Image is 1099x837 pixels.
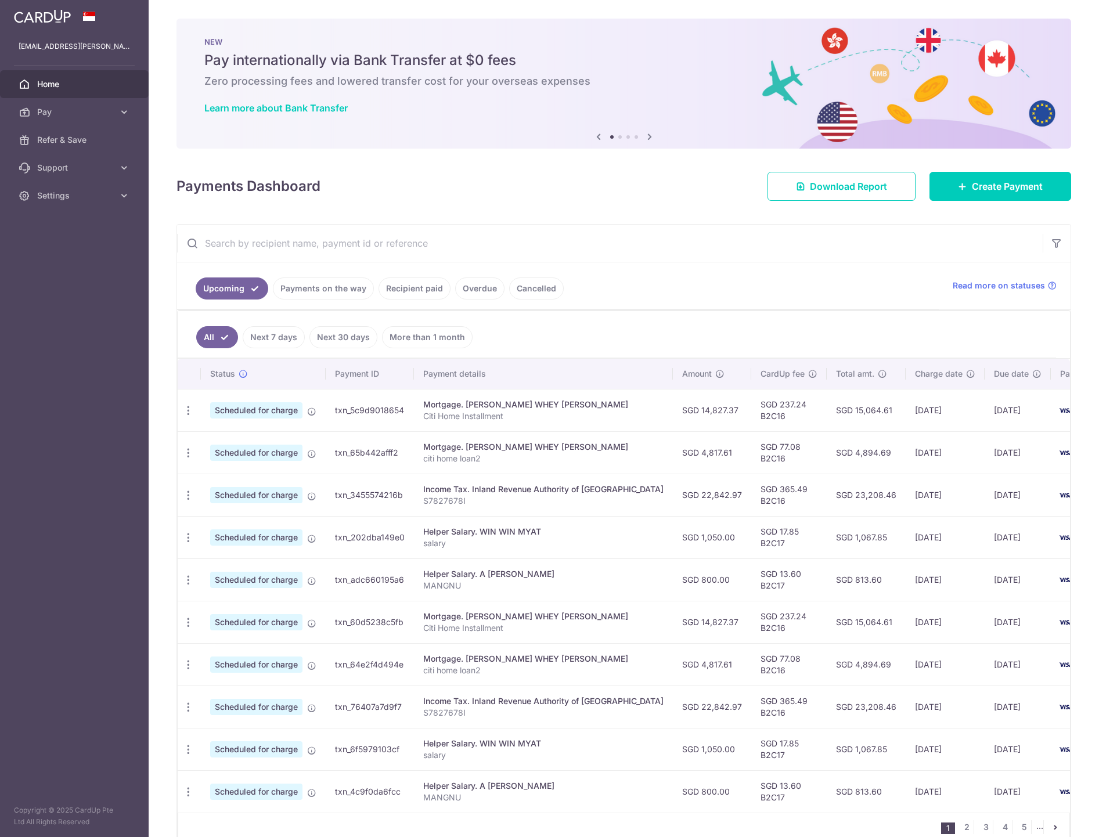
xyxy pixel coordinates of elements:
div: Mortgage. [PERSON_NAME] WHEY [PERSON_NAME] [423,399,664,410]
h4: Payments Dashboard [176,176,320,197]
div: Mortgage. [PERSON_NAME] WHEY [PERSON_NAME] [423,611,664,622]
span: Scheduled for charge [210,741,302,757]
td: [DATE] [906,601,985,643]
a: Read more on statuses [953,280,1057,291]
td: [DATE] [985,474,1051,516]
td: [DATE] [985,558,1051,601]
span: Read more on statuses [953,280,1045,291]
a: 2 [960,820,974,834]
td: SGD 1,067.85 [827,728,906,770]
span: Charge date [915,368,963,380]
h5: Pay internationally via Bank Transfer at $0 fees [204,51,1043,70]
th: Payment details [414,359,673,389]
p: MANGNU [423,792,664,803]
td: txn_3455574216b [326,474,414,516]
td: SGD 800.00 [673,558,751,601]
span: Scheduled for charge [210,656,302,673]
td: SGD 22,842.97 [673,474,751,516]
span: Download Report [810,179,887,193]
p: salary [423,537,664,549]
li: 1 [941,822,955,834]
h6: Zero processing fees and lowered transfer cost for your overseas expenses [204,74,1043,88]
td: SGD 17.85 B2C17 [751,516,827,558]
div: Mortgage. [PERSON_NAME] WHEY [PERSON_NAME] [423,653,664,665]
img: Bank Card [1054,785,1078,799]
td: [DATE] [985,601,1051,643]
td: [DATE] [906,686,985,728]
img: Bank Card [1054,531,1078,544]
a: 5 [1017,820,1031,834]
span: Refer & Save [37,134,114,146]
td: txn_6f5979103cf [326,728,414,770]
p: MANGNU [423,580,664,591]
a: Payments on the way [273,277,374,300]
img: Bank Card [1054,658,1078,672]
span: Scheduled for charge [210,572,302,588]
td: txn_4c9f0da6fcc [326,770,414,813]
td: SGD 77.08 B2C16 [751,643,827,686]
img: Bank Card [1054,742,1078,756]
td: txn_60d5238c5fb [326,601,414,643]
td: SGD 4,894.69 [827,431,906,474]
td: SGD 17.85 B2C17 [751,728,827,770]
span: Settings [37,190,114,201]
td: SGD 15,064.61 [827,601,906,643]
td: txn_76407a7d9f7 [326,686,414,728]
td: [DATE] [985,728,1051,770]
div: Income Tax. Inland Revenue Authority of [GEOGRAPHIC_DATA] [423,484,664,495]
iframe: Opens a widget where you can find more information [1025,802,1087,831]
span: Amount [682,368,712,380]
td: [DATE] [906,770,985,813]
td: SGD 13.60 B2C17 [751,558,827,601]
td: SGD 4,894.69 [827,643,906,686]
img: CardUp [14,9,71,23]
p: citi home loan2 [423,665,664,676]
img: Bank transfer banner [176,19,1071,149]
p: Citi Home Installment [423,622,664,634]
td: SGD 13.60 B2C17 [751,770,827,813]
span: Scheduled for charge [210,445,302,461]
div: Helper Salary. WIN WIN MYAT [423,526,664,537]
div: Helper Salary. A [PERSON_NAME] [423,568,664,580]
td: txn_5c9d9018654 [326,389,414,431]
div: Mortgage. [PERSON_NAME] WHEY [PERSON_NAME] [423,441,664,453]
img: Bank Card [1054,615,1078,629]
p: [EMAIL_ADDRESS][PERSON_NAME][DOMAIN_NAME] [19,41,130,52]
input: Search by recipient name, payment id or reference [177,225,1043,262]
div: Income Tax. Inland Revenue Authority of [GEOGRAPHIC_DATA] [423,695,664,707]
a: Next 7 days [243,326,305,348]
a: 4 [998,820,1012,834]
td: SGD 15,064.61 [827,389,906,431]
span: Home [37,78,114,90]
span: Scheduled for charge [210,529,302,546]
td: SGD 1,067.85 [827,516,906,558]
div: Helper Salary. WIN WIN MYAT [423,738,664,749]
td: SGD 237.24 B2C16 [751,389,827,431]
p: salary [423,749,664,761]
td: SGD 365.49 B2C16 [751,474,827,516]
span: Total amt. [836,368,874,380]
td: [DATE] [906,431,985,474]
td: [DATE] [906,474,985,516]
td: txn_202dba149e0 [326,516,414,558]
td: [DATE] [985,516,1051,558]
td: [DATE] [906,516,985,558]
td: SGD 14,827.37 [673,601,751,643]
td: SGD 14,827.37 [673,389,751,431]
p: NEW [204,37,1043,46]
span: Scheduled for charge [210,784,302,800]
td: [DATE] [985,431,1051,474]
td: SGD 800.00 [673,770,751,813]
span: Scheduled for charge [210,614,302,630]
a: Create Payment [929,172,1071,201]
td: SGD 1,050.00 [673,516,751,558]
img: Bank Card [1054,403,1078,417]
td: [DATE] [906,643,985,686]
span: Support [37,162,114,174]
img: Bank Card [1054,573,1078,587]
td: SGD 813.60 [827,558,906,601]
a: Overdue [455,277,505,300]
td: SGD 23,208.46 [827,686,906,728]
img: Bank Card [1054,700,1078,714]
p: S7827678I [423,707,664,719]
